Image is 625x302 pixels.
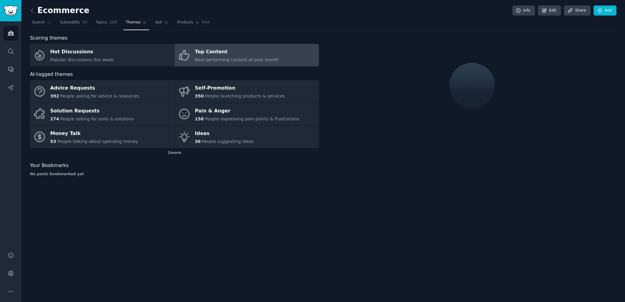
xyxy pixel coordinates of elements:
[153,18,171,30] a: Ask
[60,116,134,121] span: People asking for tools & solutions
[594,5,616,16] a: Add
[109,20,117,25] span: 200
[60,20,80,25] span: Subreddits
[195,139,201,144] span: 36
[175,44,319,66] a: Top ContentBest-performing content of past month
[195,94,204,98] span: 350
[30,6,89,16] h2: Ecommerce
[175,18,211,30] a: Products544
[50,47,114,57] div: Hot Discussions
[177,20,193,25] span: Products
[96,20,107,25] span: Topics
[30,162,69,169] span: Your Bookmarks
[50,94,59,98] span: 392
[195,83,285,93] div: Self-Promotion
[126,20,141,25] span: Themes
[4,5,18,16] img: GummySearch logo
[60,94,139,98] span: People asking for advice & resources
[32,20,45,25] span: Search
[205,116,299,121] span: People expressing pain points & frustrations
[30,44,174,66] a: Hot DiscussionsPopular discussions this week
[202,139,254,144] span: People suggesting ideas
[195,116,204,121] span: 158
[538,5,561,16] a: Edit
[30,172,319,177] div: No posts bookmarked yet
[202,20,210,25] span: 544
[50,116,59,121] span: 274
[195,47,279,57] div: Top Content
[50,139,56,144] span: 53
[30,18,53,30] a: Search
[564,5,590,16] a: Share
[124,18,149,30] a: Themes
[58,18,89,30] a: Subreddits10
[30,103,174,126] a: Solution Requests274People asking for tools & solutions
[82,20,87,25] span: 10
[30,126,174,148] a: Money Talk53People talking about spending money
[512,5,535,16] a: Info
[175,103,319,126] a: Pain & Anger158People expressing pain points & frustrations
[50,106,134,116] div: Solution Requests
[30,80,174,103] a: Advice Requests392People asking for advice & resources
[50,83,139,93] div: Advice Requests
[94,18,119,30] a: Topics200
[155,20,162,25] span: Ask
[57,139,138,144] span: People talking about spending money
[30,71,73,78] span: AI-tagged themes
[175,80,319,103] a: Self-Promotion350People launching products & services
[175,126,319,148] a: Ideas36People suggesting ideas
[195,106,299,116] div: Pain & Anger
[50,57,114,62] span: Popular discussions this week
[30,148,319,158] div: 2 more
[195,129,254,139] div: Ideas
[30,34,67,42] span: Scoring themes
[195,57,279,62] span: Best-performing content of past month
[50,129,138,139] div: Money Talk
[205,94,285,98] span: People launching products & services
